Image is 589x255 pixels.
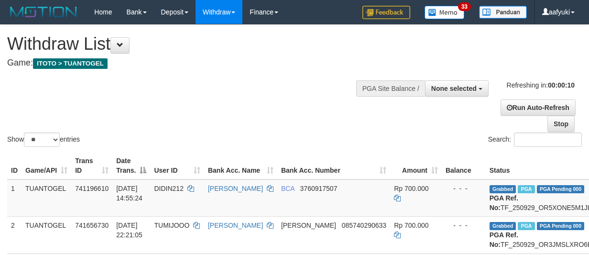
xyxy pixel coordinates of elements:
span: Rp 700.000 [394,222,428,229]
b: PGA Ref. No: [490,194,518,211]
th: Date Trans.: activate to sort column descending [112,152,150,179]
span: Grabbed [490,222,516,230]
span: [DATE] 22:21:05 [116,222,142,239]
th: Bank Acc. Name: activate to sort column ascending [204,152,277,179]
span: 741196610 [75,185,109,192]
th: ID [7,152,22,179]
th: User ID: activate to sort column ascending [150,152,204,179]
span: Copy 3760917507 to clipboard [300,185,338,192]
button: None selected [425,80,489,97]
span: [DATE] 14:55:24 [116,185,142,202]
td: TUANTOGEL [22,216,71,253]
img: panduan.png [479,6,527,19]
span: DIDIN212 [154,185,183,192]
span: Refreshing in: [507,81,575,89]
span: PGA Pending [537,222,585,230]
th: Amount: activate to sort column ascending [390,152,442,179]
a: Run Auto-Refresh [501,100,576,116]
input: Search: [514,133,582,147]
span: ITOTO > TUANTOGEL [33,58,108,69]
img: Button%20Memo.svg [425,6,465,19]
a: [PERSON_NAME] [208,185,263,192]
span: TUMIJOOO [154,222,189,229]
span: 741656730 [75,222,109,229]
img: MOTION_logo.png [7,5,80,19]
a: Stop [547,116,575,132]
th: Game/API: activate to sort column ascending [22,152,71,179]
span: BCA [281,185,294,192]
label: Show entries [7,133,80,147]
span: PGA Pending [537,185,585,193]
img: Feedback.jpg [362,6,410,19]
span: Rp 700.000 [394,185,428,192]
span: [PERSON_NAME] [281,222,336,229]
a: [PERSON_NAME] [208,222,263,229]
span: Grabbed [490,185,516,193]
div: - - - [446,184,482,193]
th: Bank Acc. Number: activate to sort column ascending [277,152,390,179]
select: Showentries [24,133,60,147]
span: None selected [431,85,477,92]
td: 2 [7,216,22,253]
span: Marked by aafyoumonoriya [518,185,534,193]
b: PGA Ref. No: [490,231,518,248]
div: - - - [446,221,482,230]
h4: Game: [7,58,383,68]
label: Search: [488,133,582,147]
span: Marked by aafchonlypin [518,222,534,230]
th: Balance [442,152,486,179]
span: Copy 085740290633 to clipboard [342,222,386,229]
span: 33 [458,2,471,11]
td: TUANTOGEL [22,179,71,217]
th: Trans ID: activate to sort column ascending [71,152,112,179]
td: 1 [7,179,22,217]
strong: 00:00:10 [548,81,575,89]
div: PGA Site Balance / [356,80,425,97]
h1: Withdraw List [7,34,383,54]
